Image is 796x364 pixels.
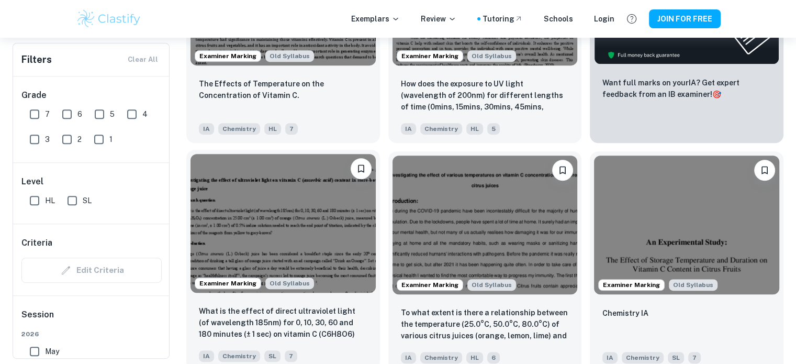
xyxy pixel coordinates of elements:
[190,154,376,293] img: Chemistry IA example thumbnail: What is the effect of direct ultraviolet
[467,279,516,291] span: Old Syllabus
[21,237,52,249] h6: Criteria
[21,175,162,188] h6: Level
[552,160,573,181] button: Please log in to bookmark exemplars
[487,123,500,135] span: 5
[487,352,500,363] span: 6
[77,108,82,120] span: 6
[599,280,664,290] span: Examiner Marking
[21,89,162,102] h6: Grade
[264,350,281,362] span: SL
[467,279,516,291] div: Starting from the May 2025 session, the Chemistry IA requirements have changed. It's OK to refer ...
[199,123,214,135] span: IA
[467,50,516,62] div: Starting from the May 2025 session, the Chemistry IA requirements have changed. It's OK to refer ...
[110,108,115,120] span: 5
[594,13,614,25] a: Login
[668,352,684,363] span: SL
[420,352,462,363] span: Chemistry
[401,123,416,135] span: IA
[712,90,721,98] span: 🎯
[602,77,771,100] p: Want full marks on your IA ? Get expert feedback from an IB examiner!
[21,52,52,67] h6: Filters
[265,50,314,62] span: Old Syllabus
[285,123,298,135] span: 7
[544,13,573,25] a: Schools
[45,134,50,145] span: 3
[483,13,523,25] a: Tutoring
[466,352,483,363] span: HL
[199,305,367,341] p: What is the effect of direct ultraviolet light (of wavelength 185nm) for 0, 10, 30, 60 and 180 mi...
[754,160,775,181] button: Please log in to bookmark exemplars
[45,195,55,206] span: HL
[83,195,92,206] span: SL
[602,307,648,319] p: Chemistry IA
[218,350,260,362] span: Chemistry
[401,78,569,114] p: How does the exposure to UV light (wavelength of 200nm) for different lengths of time (0mins, 15m...
[218,123,260,135] span: Chemistry
[265,278,314,289] div: Starting from the May 2025 session, the Chemistry IA requirements have changed. It's OK to refer ...
[397,51,463,61] span: Examiner Marking
[401,352,416,363] span: IA
[21,308,162,329] h6: Session
[264,123,281,135] span: HL
[142,108,148,120] span: 4
[199,78,367,101] p: The Effects of Temperature on the Concentration of Vitamin C.
[199,350,214,362] span: IA
[623,10,641,28] button: Help and Feedback
[622,352,664,363] span: Chemistry
[195,51,261,61] span: Examiner Marking
[397,280,463,290] span: Examiner Marking
[195,279,261,288] span: Examiner Marking
[421,13,456,25] p: Review
[265,278,314,289] span: Old Syllabus
[109,134,113,145] span: 1
[285,350,297,362] span: 7
[649,9,721,28] button: JOIN FOR FREE
[76,8,142,29] img: Clastify logo
[265,50,314,62] div: Starting from the May 2025 session, the Chemistry IA requirements have changed. It's OK to refer ...
[602,352,618,363] span: IA
[77,134,82,145] span: 2
[351,158,372,179] button: Please log in to bookmark exemplars
[21,258,162,283] div: Criteria filters are unavailable when searching by topic
[401,307,569,343] p: To what extent is there a relationship between the temperature (25.0°C, 50.0°C, 80.0°C) of variou...
[688,352,701,363] span: 7
[420,123,462,135] span: Chemistry
[466,123,483,135] span: HL
[467,50,516,62] span: Old Syllabus
[45,108,50,120] span: 7
[669,279,717,291] div: Starting from the May 2025 session, the Chemistry IA requirements have changed. It's OK to refer ...
[21,329,162,339] span: 2026
[669,279,717,291] span: Old Syllabus
[351,13,400,25] p: Exemplars
[594,156,779,294] img: Chemistry IA example thumbnail: Chemistry IA
[45,346,59,357] span: May
[393,156,578,294] img: Chemistry IA example thumbnail: To what extent is there a relationship b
